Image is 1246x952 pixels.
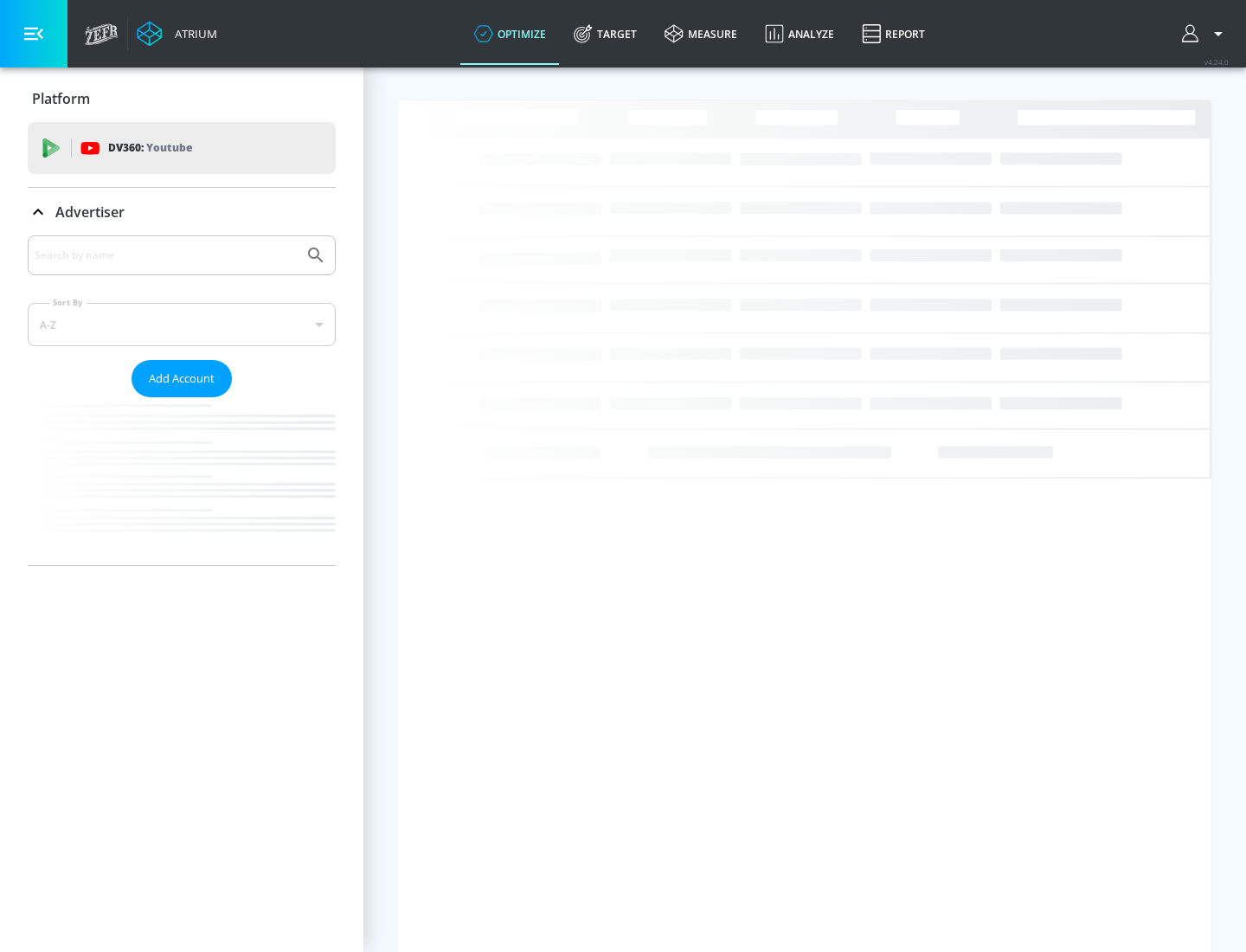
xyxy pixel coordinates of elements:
p: Platform [32,89,90,108]
span: v 4.24.0 [1204,57,1229,67]
button: Add Account [132,360,232,397]
div: DV360: Youtube [28,122,336,174]
p: DV360: [108,138,192,158]
a: Target [560,3,651,65]
div: A-Z [28,303,336,346]
div: Platform [28,74,336,123]
a: Atrium [137,21,217,47]
p: Youtube [146,138,192,157]
div: Advertiser [28,235,336,565]
input: Search by name [35,244,297,267]
label: Sort By [49,297,87,308]
span: Add Account [149,369,215,389]
div: Atrium [168,26,217,42]
nav: list of Advertiser [28,397,336,565]
div: Advertiser [28,188,336,236]
p: Advertiser [55,203,125,222]
a: Report [848,3,939,65]
a: optimize [460,3,560,65]
a: Analyze [751,3,848,65]
a: measure [651,3,751,65]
